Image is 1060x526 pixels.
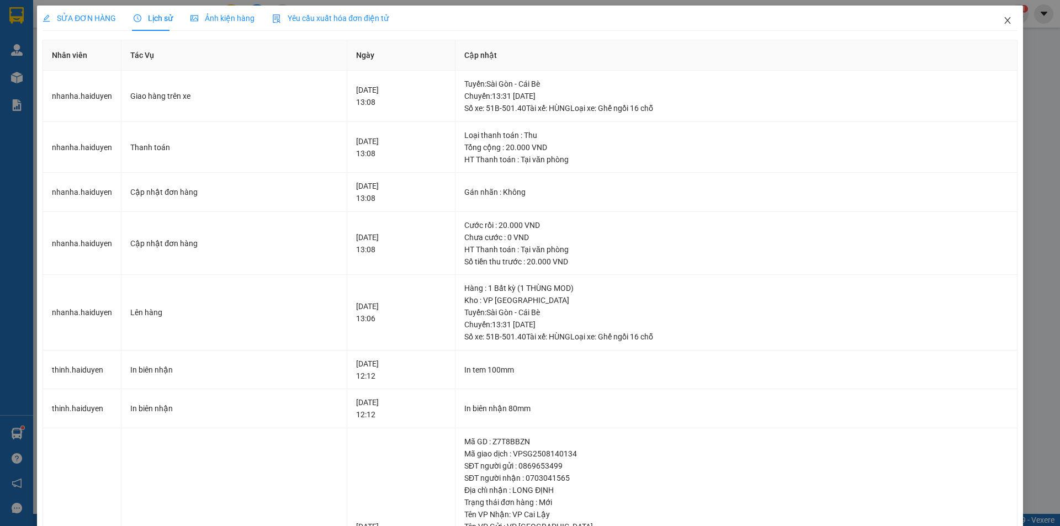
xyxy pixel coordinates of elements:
div: Tên VP Nhận: VP Cai Lậy [464,508,1008,520]
th: Tác Vụ [121,40,347,71]
div: [DATE] 13:06 [356,300,446,325]
td: nhanha.haiduyen [43,71,121,122]
div: Lên hàng [130,306,338,318]
div: Tuyến : Sài Gòn - Cái Bè Chuyến: 13:31 [DATE] Số xe: 51B-501.40 Tài xế: HÙNG Loại xe: Ghế ngồi 16... [464,78,1008,114]
span: edit [43,14,50,22]
div: 0346466494 [94,49,206,65]
div: Chưa cước : 0 VND [464,231,1008,243]
div: [DATE] 13:08 [356,84,446,108]
img: icon [272,14,281,23]
span: Lịch sử [134,14,173,23]
div: Trạng thái đơn hàng : Mới [464,496,1008,508]
span: picture [190,14,198,22]
div: [DATE] 13:08 [356,135,446,160]
th: Nhân viên [43,40,121,71]
span: Nhận: [94,10,121,22]
span: Gửi: [9,10,26,22]
span: close [1003,16,1012,25]
div: Địa chỉ nhận : LONG ĐỊNH [464,484,1008,496]
div: SĐT người gửi : 0869653499 [464,460,1008,472]
div: Loại thanh toán : Thu [464,129,1008,141]
div: Cước rồi : 20.000 VND [464,219,1008,231]
div: In biên nhận [130,364,338,376]
div: HT Thanh toán : Tại văn phòng [464,243,1008,256]
div: Số tiền thu trước : 20.000 VND [464,256,1008,268]
div: 20.000 [8,71,88,84]
div: Cập nhật đơn hàng [130,237,338,249]
div: [DATE] 13:08 [356,231,446,256]
span: clock-circle [134,14,141,22]
div: HÒA [9,23,87,36]
div: [DATE] 13:08 [356,180,446,204]
span: Ảnh kiện hàng [190,14,255,23]
td: nhanha.haiduyen [43,212,121,275]
div: In tem 100mm [464,364,1008,376]
span: SỬA ĐƠN HÀNG [43,14,116,23]
div: Giao hàng trên xe [130,90,338,102]
td: nhanha.haiduyen [43,275,121,350]
th: Ngày [347,40,455,71]
div: Tuyến : Sài Gòn - Cái Bè Chuyến: 13:31 [DATE] Số xe: 51B-501.40 Tài xế: HÙNG Loại xe: Ghế ngồi 16... [464,306,1008,343]
div: Thanh toán [130,141,338,153]
div: Cập nhật đơn hàng [130,186,338,198]
div: [DATE] 12:12 [356,358,446,382]
div: [DATE] 12:12 [356,396,446,421]
button: Close [992,6,1023,36]
div: VP [GEOGRAPHIC_DATA] [94,9,206,36]
div: HT Thanh toán : Tại văn phòng [464,153,1008,166]
div: thanh [94,36,206,49]
td: thinh.haiduyen [43,389,121,428]
div: 0968936036 [9,36,87,51]
span: Rồi : [8,72,26,84]
div: Gán nhãn : Không [464,186,1008,198]
td: thinh.haiduyen [43,350,121,390]
div: Mã giao dịch : VPSG2508140134 [464,448,1008,460]
th: Cập nhật [455,40,1017,71]
td: nhanha.haiduyen [43,173,121,212]
div: In biên nhận 80mm [464,402,1008,415]
div: SĐT người nhận : 0703041565 [464,472,1008,484]
div: Hàng : 1 Bất kỳ (1 THÙNG MOD) [464,282,1008,294]
td: nhanha.haiduyen [43,122,121,173]
div: In biên nhận [130,402,338,415]
div: Tổng cộng : 20.000 VND [464,141,1008,153]
div: VP Cai Lậy [9,9,87,23]
span: Yêu cầu xuất hóa đơn điện tử [272,14,389,23]
div: Mã GD : Z7T8BBZN [464,435,1008,448]
div: Kho : VP [GEOGRAPHIC_DATA] [464,294,1008,306]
